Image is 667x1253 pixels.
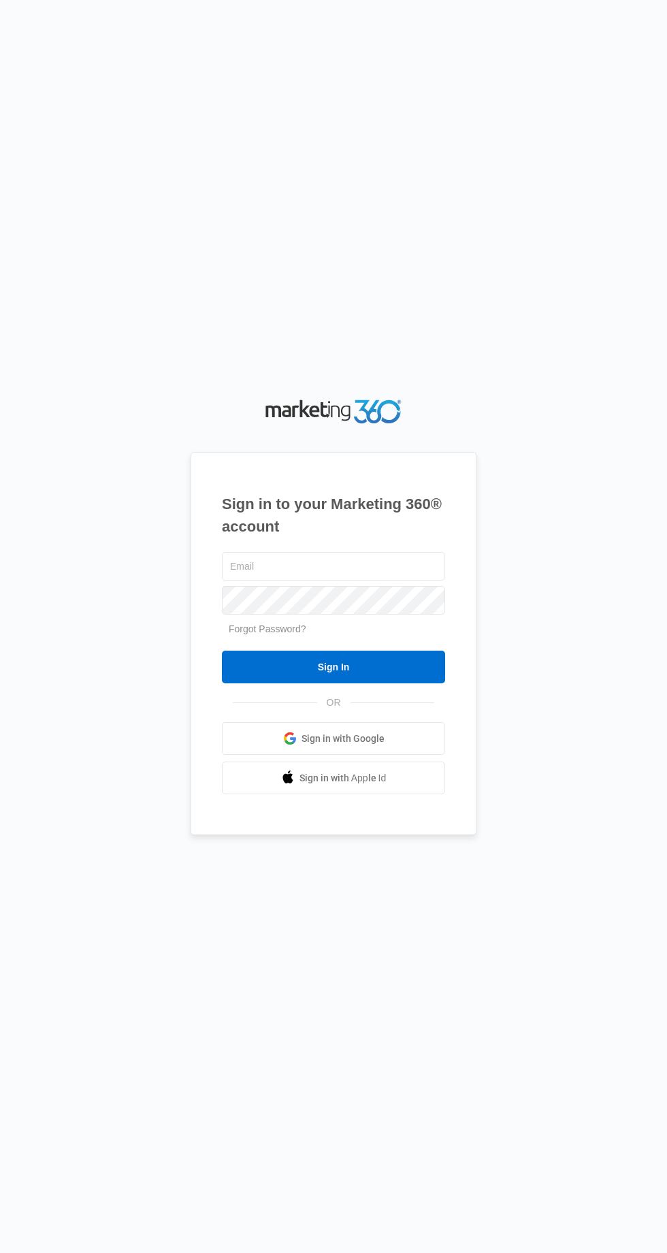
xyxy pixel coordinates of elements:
[302,732,385,746] span: Sign in with Google
[222,493,445,538] h1: Sign in to your Marketing 360® account
[222,722,445,755] a: Sign in with Google
[229,623,306,634] a: Forgot Password?
[222,651,445,683] input: Sign In
[222,762,445,794] a: Sign in with Apple Id
[299,771,387,785] span: Sign in with Apple Id
[317,696,351,710] span: OR
[222,552,445,581] input: Email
